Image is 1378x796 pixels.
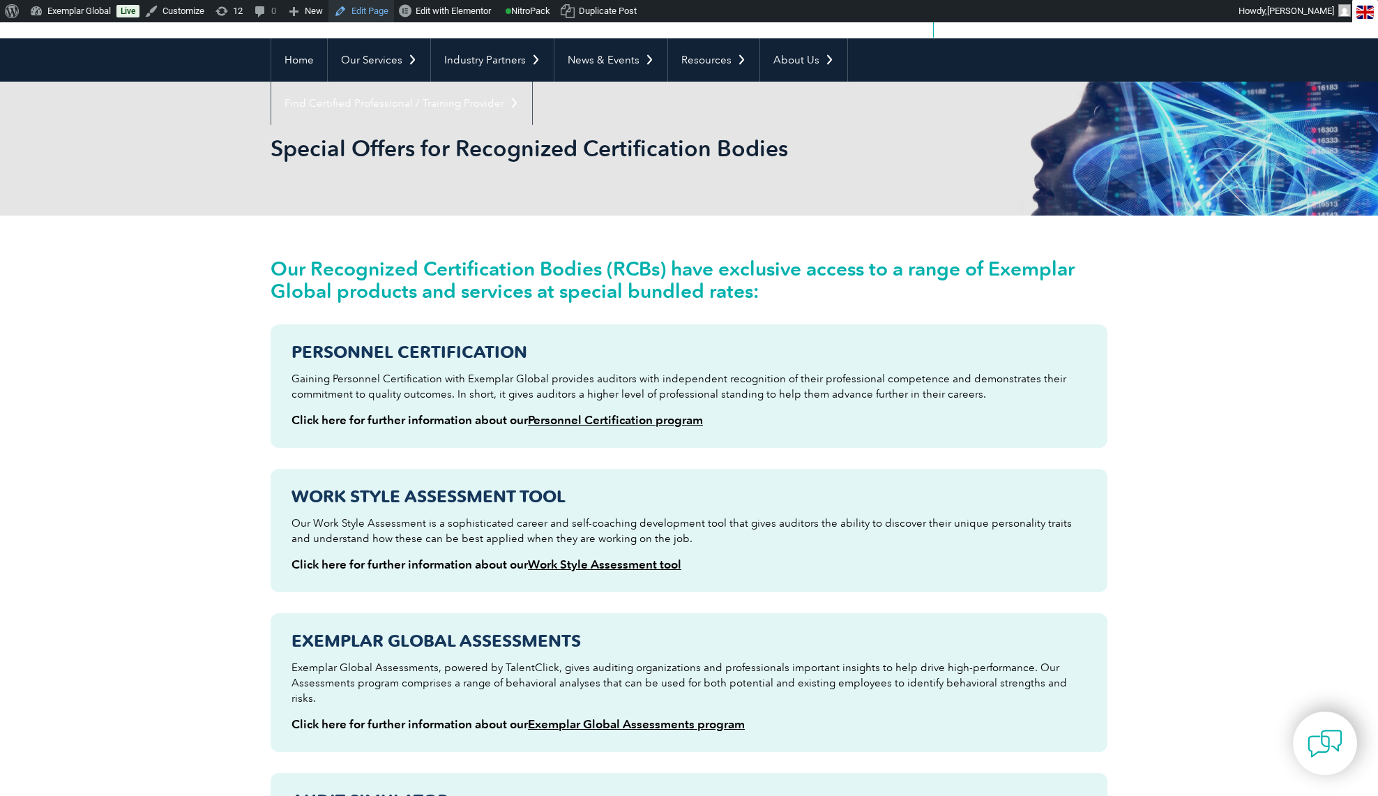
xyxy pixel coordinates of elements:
img: en [1356,6,1374,19]
a: Resources [668,38,759,82]
span: Edit with Elementor [416,6,491,16]
h2: Our Recognized Certification Bodies (RCBs) have exclusive access to a range of Exemplar Global pr... [271,257,1107,302]
h4: Click here for further information about our [291,413,1086,427]
strong: Work Style Assessment tool [291,486,566,506]
a: News & Events [554,38,667,82]
a: Industry Partners [431,38,554,82]
p: Our Work Style Assessment is a sophisticated career and self-coaching development tool that gives... [291,516,1086,546]
a: Live [116,5,139,17]
a: Work Style Assessment tool [528,557,681,571]
h2: Special Offers for Recognized Certification Bodies [271,137,856,160]
img: contact-chat.png [1308,726,1342,761]
span: [PERSON_NAME] [1267,6,1334,16]
p: Exemplar Global Assessments, powered by TalentClick, gives auditing organizations and professiona... [291,660,1086,706]
p: Gaining Personnel Certification with Exemplar Global provides auditors with independent recogniti... [291,371,1086,402]
a: Personnel Certification program [528,413,703,427]
strong: Personnel Certification [291,342,527,362]
a: Our Services [328,38,430,82]
h4: Click here for further information about our [291,717,1086,731]
strong: Exemplar Global Assessments [291,631,581,651]
h4: Click here for further information about our [291,557,1086,571]
a: Home [271,38,327,82]
a: Find Certified Professional / Training Provider [271,82,532,125]
a: About Us [760,38,847,82]
a: Exemplar Global Assessments program [528,717,745,731]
